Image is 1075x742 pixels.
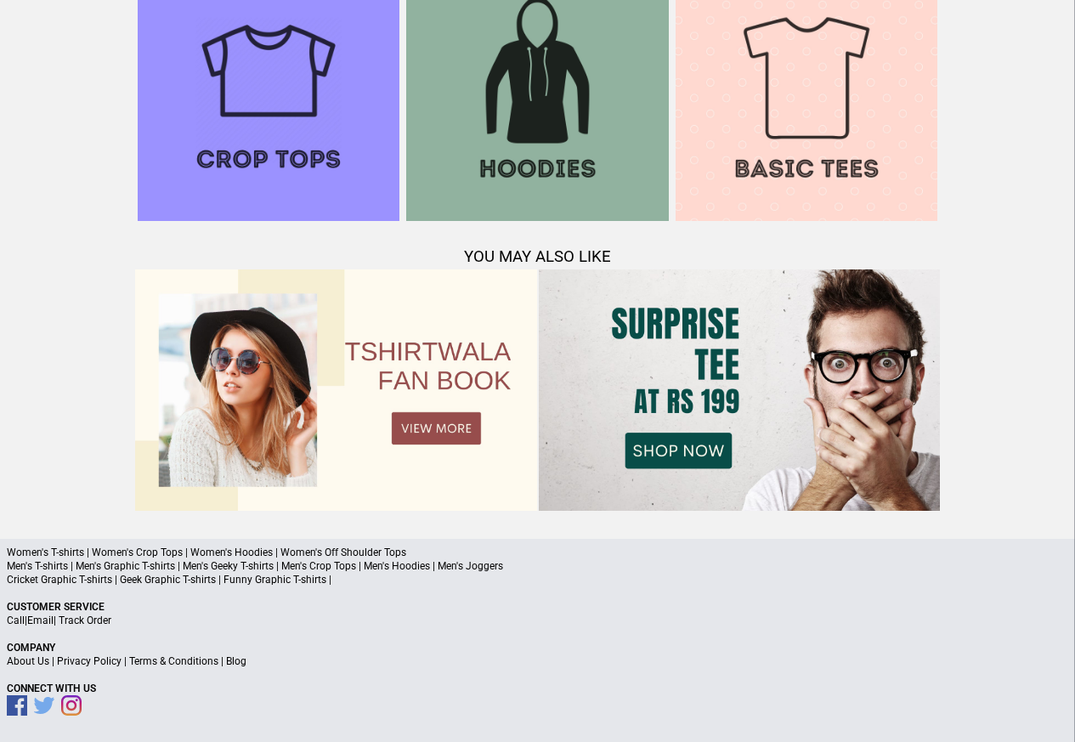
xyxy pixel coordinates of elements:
[129,655,218,667] a: Terms & Conditions
[7,655,49,667] a: About Us
[7,559,1068,573] p: Men's T-shirts | Men's Graphic T-shirts | Men's Geeky T-shirts | Men's Crop Tops | Men's Hoodies ...
[226,655,246,667] a: Blog
[7,682,1068,695] p: Connect With Us
[7,573,1068,586] p: Cricket Graphic T-shirts | Geek Graphic T-shirts | Funny Graphic T-shirts |
[7,615,25,626] a: Call
[7,654,1068,668] p: | | |
[7,641,1068,654] p: Company
[7,600,1068,614] p: Customer Service
[59,615,111,626] a: Track Order
[27,615,54,626] a: Email
[464,247,611,266] span: YOU MAY ALSO LIKE
[57,655,122,667] a: Privacy Policy
[7,546,1068,559] p: Women's T-shirts | Women's Crop Tops | Women's Hoodies | Women's Off Shoulder Tops
[7,614,1068,627] p: | |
